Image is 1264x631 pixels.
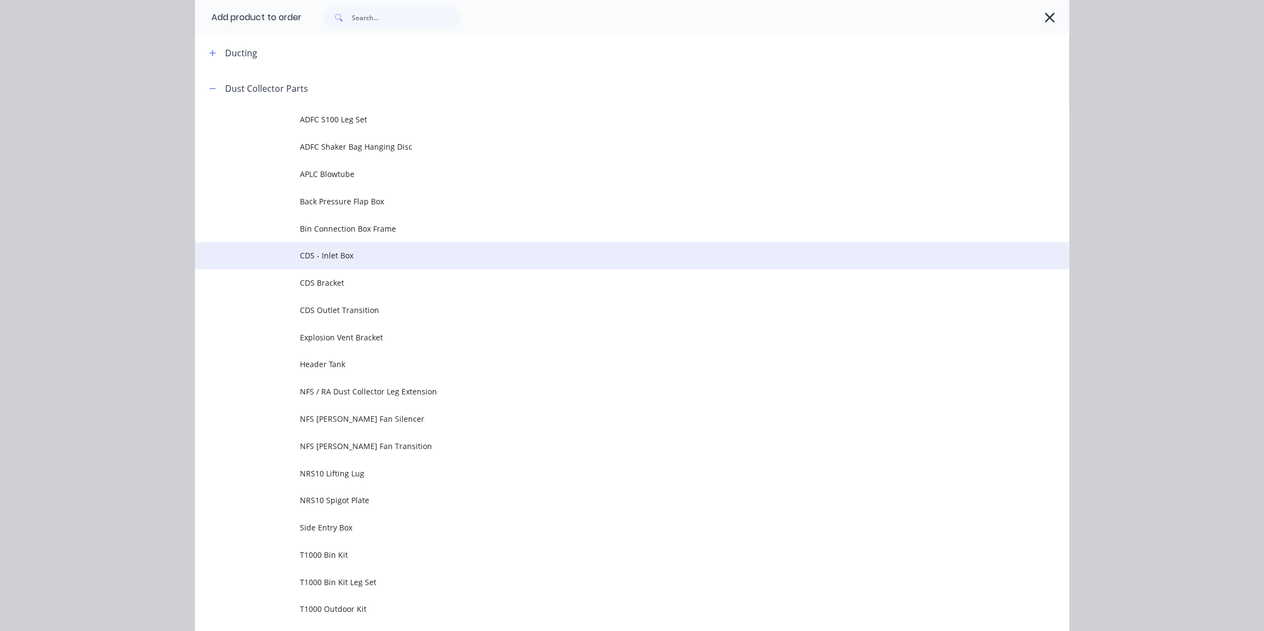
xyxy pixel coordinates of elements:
span: CDS - Inlet Box [300,250,915,261]
span: CDS Bracket [300,277,915,288]
span: Explosion Vent Bracket [300,332,915,343]
span: APLC Blowtube [300,168,915,180]
span: ADFC Shaker Bag Hanging Disc [300,141,915,152]
span: NRS10 Spigot Plate [300,494,915,506]
span: Side Entry Box [300,522,915,533]
span: T1000 Outdoor Kit [300,603,915,615]
span: T1000 Bin Kit [300,549,915,561]
span: NFS [PERSON_NAME] Fan Silencer [300,413,915,424]
span: NFS / RA Dust Collector Leg Extension [300,386,915,397]
input: Search... [352,7,460,28]
span: NRS10 Lifting Lug [300,468,915,479]
span: Bin Connection Box Frame [300,223,915,234]
div: Ducting [225,46,257,60]
span: CDS Outlet Transition [300,304,915,316]
span: Header Tank [300,358,915,370]
span: ADFC S100 Leg Set [300,114,915,125]
span: Back Pressure Flap Box [300,196,915,207]
span: T1000 Bin Kit Leg Set [300,576,915,588]
div: Dust Collector Parts [225,82,308,95]
span: NFS [PERSON_NAME] Fan Transition [300,440,915,452]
